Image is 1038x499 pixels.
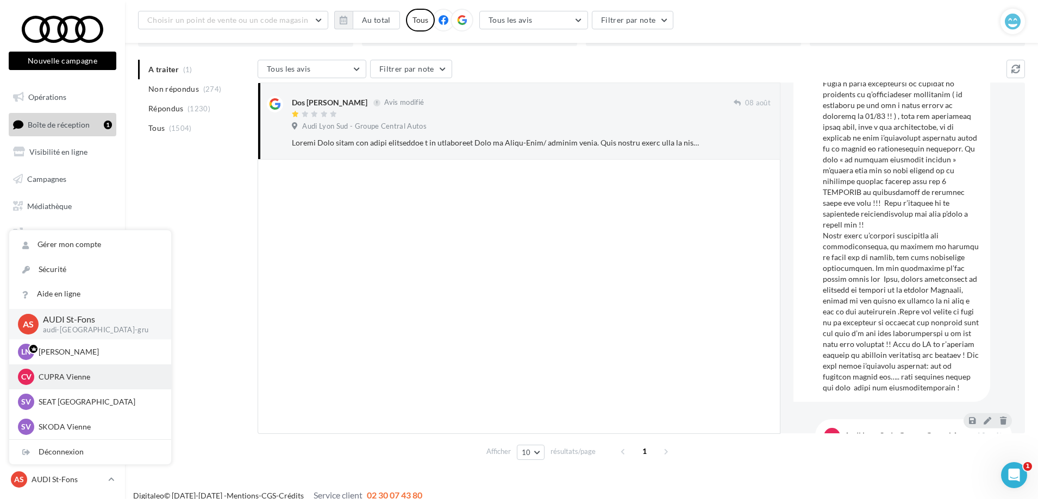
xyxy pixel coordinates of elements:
a: Aide en ligne [9,282,171,306]
span: Tous les avis [267,64,311,73]
button: Tous les avis [479,11,588,29]
span: Tous [148,123,165,134]
span: Non répondus [148,84,199,94]
span: 10 [522,448,531,457]
a: Campagnes [7,168,118,191]
a: PLV et print personnalisable [7,222,118,254]
span: 1 [636,443,653,460]
span: Opérations [28,92,66,102]
button: Au total [334,11,400,29]
p: [PERSON_NAME] [39,346,158,357]
button: Nouvelle campagne [9,52,116,70]
button: Filtrer par note [592,11,674,29]
span: Répondus [148,103,184,114]
span: Campagnes [27,174,66,184]
span: AL [828,431,837,441]
span: SV [21,396,31,407]
div: Déconnexion [9,440,171,464]
span: Médiathèque [27,201,72,210]
button: 10 [517,445,545,460]
p: audi-[GEOGRAPHIC_DATA]-gru [43,325,154,335]
span: Afficher [486,446,511,457]
span: 1 [1023,462,1032,471]
span: Audi Lyon Sud - Groupe Central Autos [302,122,427,131]
iframe: Intercom live chat [1001,462,1027,488]
span: (274) [203,85,222,93]
p: AUDI St-Fons [32,474,104,485]
span: Choisir un point de vente ou un code magasin [147,15,308,24]
button: Au total [353,11,400,29]
span: Boîte de réception [28,119,90,129]
div: Tous [406,9,435,31]
button: Tous les avis [258,60,366,78]
div: Loremi Dolo sitam con adipi elitseddoe t in utlaboreet Dolo ma Aliqu-Enim/ adminim venia. Quis no... [292,137,700,148]
span: CV [21,371,32,382]
span: PLV et print personnalisable [27,226,112,249]
span: 08 août [745,98,771,108]
a: Médiathèque [7,195,118,218]
span: SV [21,421,31,432]
span: Avis modifié [384,98,424,107]
div: Audi Lyon Sud - Groupe Central Autos [845,432,973,439]
span: 12 août [977,432,1002,439]
a: Visibilité en ligne [7,141,118,163]
a: Gérer mon compte [9,232,171,257]
span: Visibilité en ligne [29,147,87,156]
span: (1504) [169,124,192,132]
a: AS AUDI St-Fons [9,469,116,490]
a: Sécurité [9,257,171,282]
button: Choisir un point de vente ou un code magasin [138,11,328,29]
span: AS [23,318,34,330]
div: Dos [PERSON_NAME] [292,97,367,108]
a: Opérations [7,86,118,109]
p: AUDI St-Fons [43,313,154,326]
div: 1 [104,121,112,129]
button: Filtrer par note [370,60,452,78]
span: (1230) [187,104,210,113]
p: CUPRA Vienne [39,371,158,382]
p: SKODA Vienne [39,421,158,432]
p: SEAT [GEOGRAPHIC_DATA] [39,396,158,407]
span: LN [21,346,31,357]
span: résultats/page [551,446,596,457]
a: Boîte de réception1 [7,113,118,136]
span: AS [14,474,24,485]
span: Tous les avis [489,15,533,24]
